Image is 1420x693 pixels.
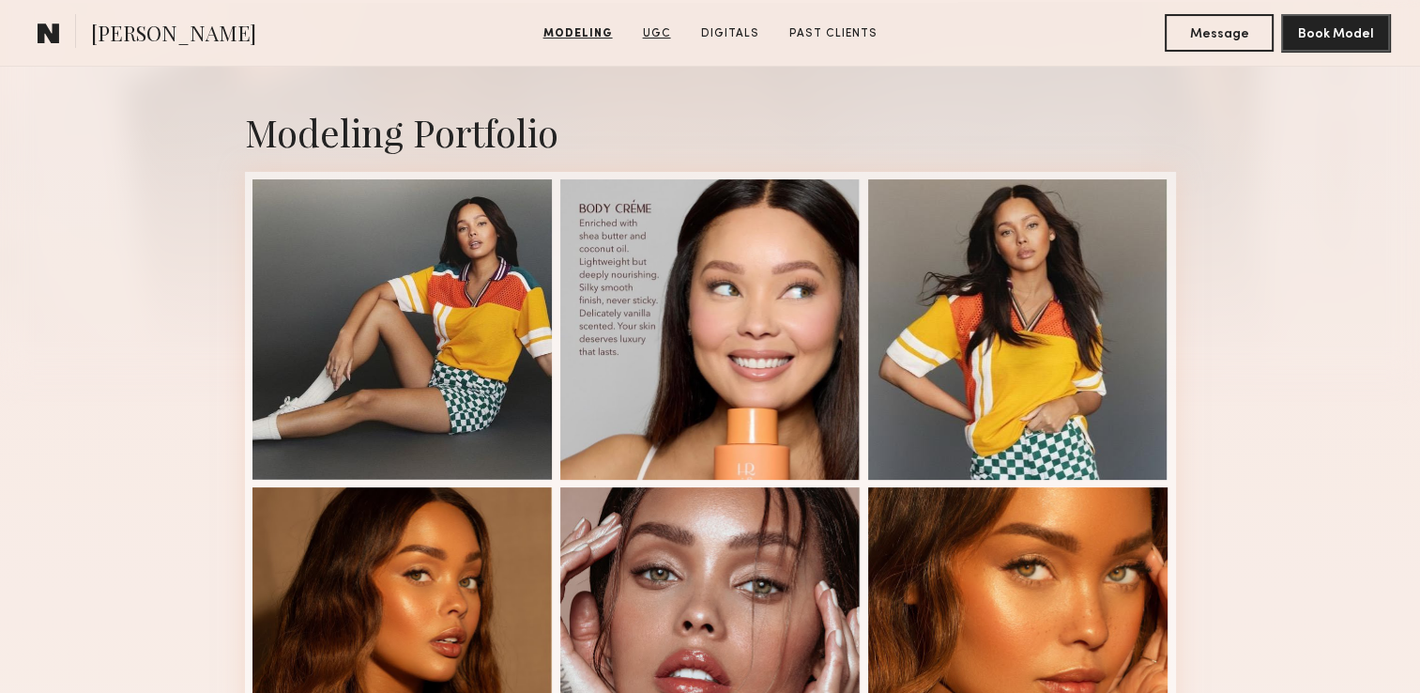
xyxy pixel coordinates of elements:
[1165,14,1274,52] button: Message
[635,25,679,42] a: UGC
[1281,14,1390,52] button: Book Model
[694,25,767,42] a: Digitals
[245,107,1176,157] div: Modeling Portfolio
[1281,24,1390,40] a: Book Model
[782,25,885,42] a: Past Clients
[91,19,256,52] span: [PERSON_NAME]
[536,25,620,42] a: Modeling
